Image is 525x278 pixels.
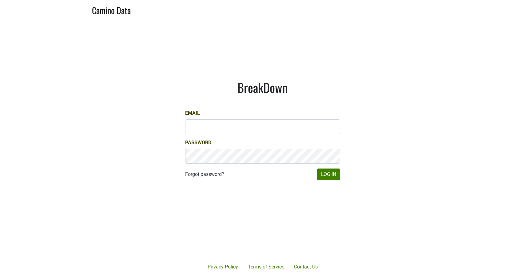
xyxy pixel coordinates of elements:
[92,2,131,17] a: Camino Data
[185,139,211,146] label: Password
[203,261,243,273] a: Privacy Policy
[185,109,200,117] label: Email
[317,169,340,180] button: Log In
[289,261,323,273] a: Contact Us
[185,80,340,95] h1: BreakDown
[243,261,289,273] a: Terms of Service
[185,171,224,178] a: Forgot password?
